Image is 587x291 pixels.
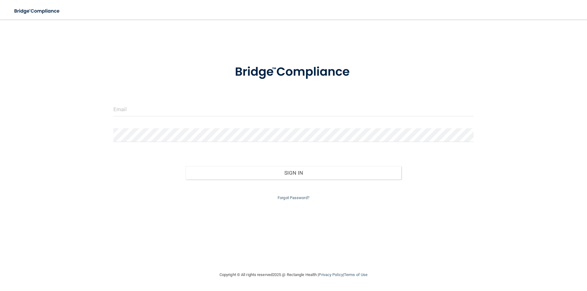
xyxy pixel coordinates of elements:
[222,56,365,88] img: bridge_compliance_login_screen.278c3ca4.svg
[9,5,65,17] img: bridge_compliance_login_screen.278c3ca4.svg
[481,248,580,272] iframe: Drift Widget Chat Controller
[186,166,402,180] button: Sign In
[182,265,405,285] div: Copyright © All rights reserved 2025 @ Rectangle Health | |
[344,272,367,277] a: Terms of Use
[319,272,343,277] a: Privacy Policy
[113,103,474,116] input: Email
[278,195,309,200] a: Forgot Password?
